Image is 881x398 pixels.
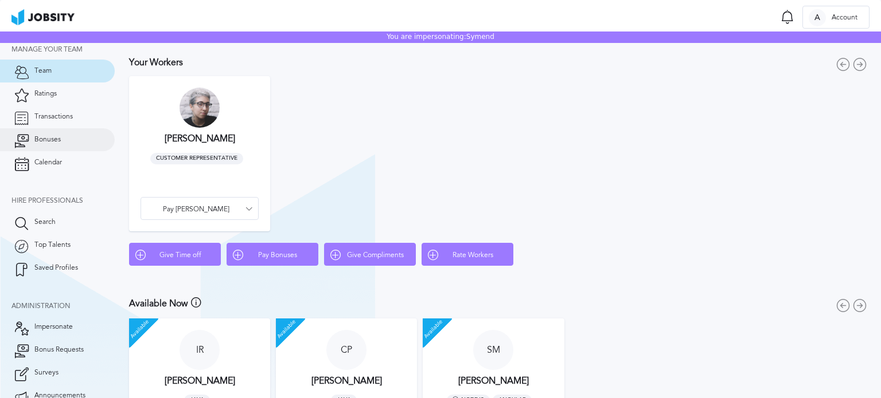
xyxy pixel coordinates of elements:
[311,376,382,386] h3: [PERSON_NAME]
[802,6,870,29] button: AAccount
[11,197,115,205] div: Hire Professionals
[34,369,59,377] span: Surveys
[129,57,183,68] h3: Your Workers
[34,136,61,144] span: Bonuses
[180,88,220,128] div: J C
[458,376,529,386] h3: [PERSON_NAME]
[34,67,52,75] span: Team
[243,251,312,259] span: Pay Bonuses
[324,243,416,266] button: Give Compliments
[129,243,221,266] button: Give Time off
[34,346,84,354] span: Bonus Requests
[264,306,310,352] span: Available
[34,264,78,272] span: Saved Profiles
[422,243,513,266] button: Rate Workers
[34,159,62,167] span: Calendar
[11,46,115,54] div: Manage your team
[116,306,162,352] span: Available
[11,302,115,310] div: Administration
[180,330,220,370] div: I R
[150,153,243,164] span: Customer Representative
[34,241,71,249] span: Top Talents
[326,330,367,370] div: C P
[34,218,56,226] span: Search
[165,133,235,144] h3: [PERSON_NAME]
[11,9,75,25] img: ab4bad089aa723f57921c736e9817d99.png
[141,197,259,220] button: Pay [PERSON_NAME]
[147,206,245,214] span: Pay [PERSON_NAME]
[438,251,507,259] span: Rate Workers
[227,243,318,266] button: Pay Bonuses
[34,323,73,331] span: Impersonate
[341,251,410,259] span: Give Compliments
[129,298,188,309] h3: Available Now
[826,14,863,22] span: Account
[34,90,57,98] span: Ratings
[473,330,513,370] div: S M
[34,113,73,121] span: Transactions
[146,251,215,259] span: Give Time off
[411,306,457,352] span: Available
[165,376,235,386] h3: [PERSON_NAME]
[809,9,826,26] div: A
